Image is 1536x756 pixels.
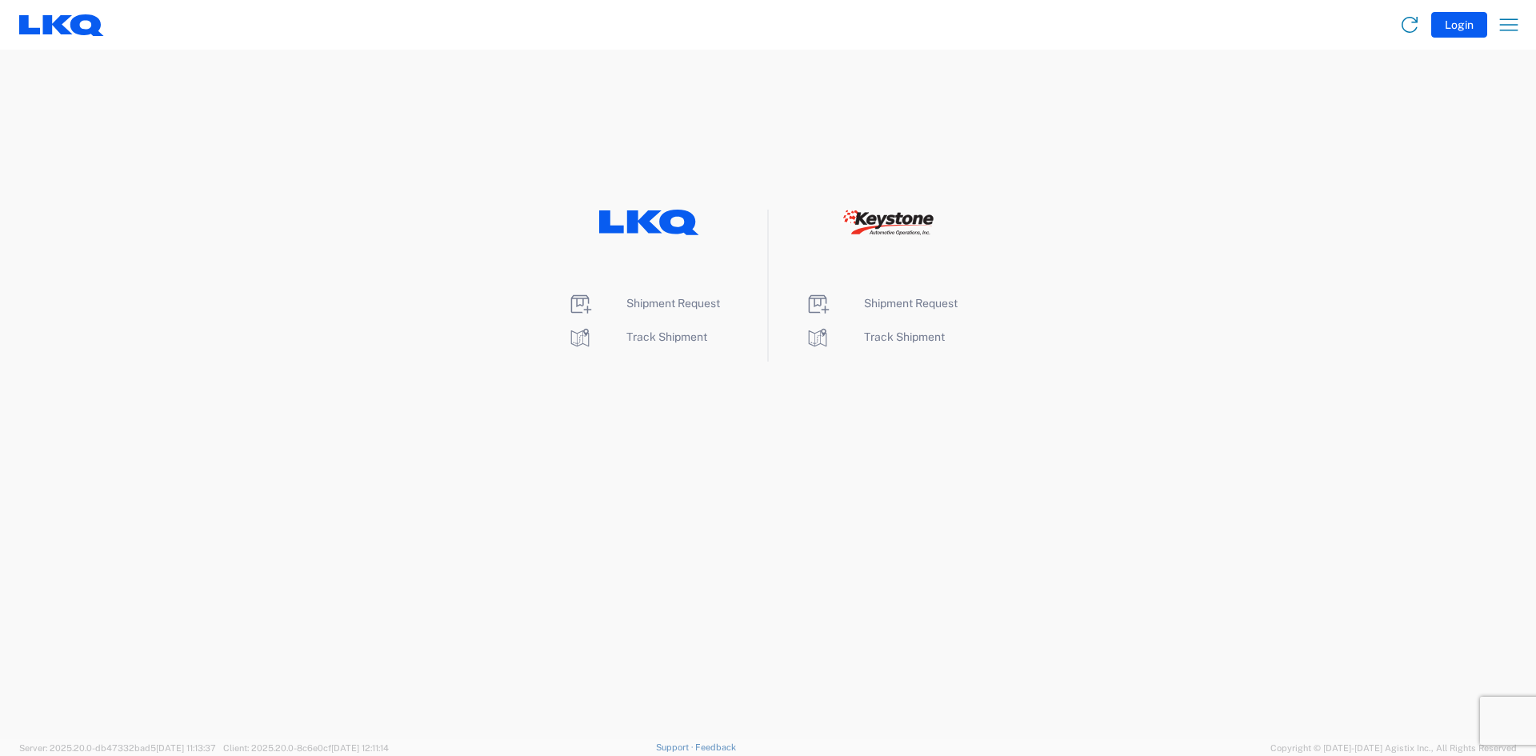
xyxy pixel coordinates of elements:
a: Feedback [695,742,736,752]
span: Track Shipment [864,330,945,343]
span: Shipment Request [626,297,720,310]
span: Copyright © [DATE]-[DATE] Agistix Inc., All Rights Reserved [1270,741,1517,755]
button: Login [1431,12,1487,38]
a: Support [656,742,696,752]
span: [DATE] 12:11:14 [331,743,389,753]
a: Shipment Request [567,297,720,310]
span: Server: 2025.20.0-db47332bad5 [19,743,216,753]
a: Track Shipment [805,330,945,343]
span: [DATE] 11:13:37 [156,743,216,753]
span: Shipment Request [864,297,958,310]
a: Shipment Request [805,297,958,310]
span: Track Shipment [626,330,707,343]
span: Client: 2025.20.0-8c6e0cf [223,743,389,753]
a: Track Shipment [567,330,707,343]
